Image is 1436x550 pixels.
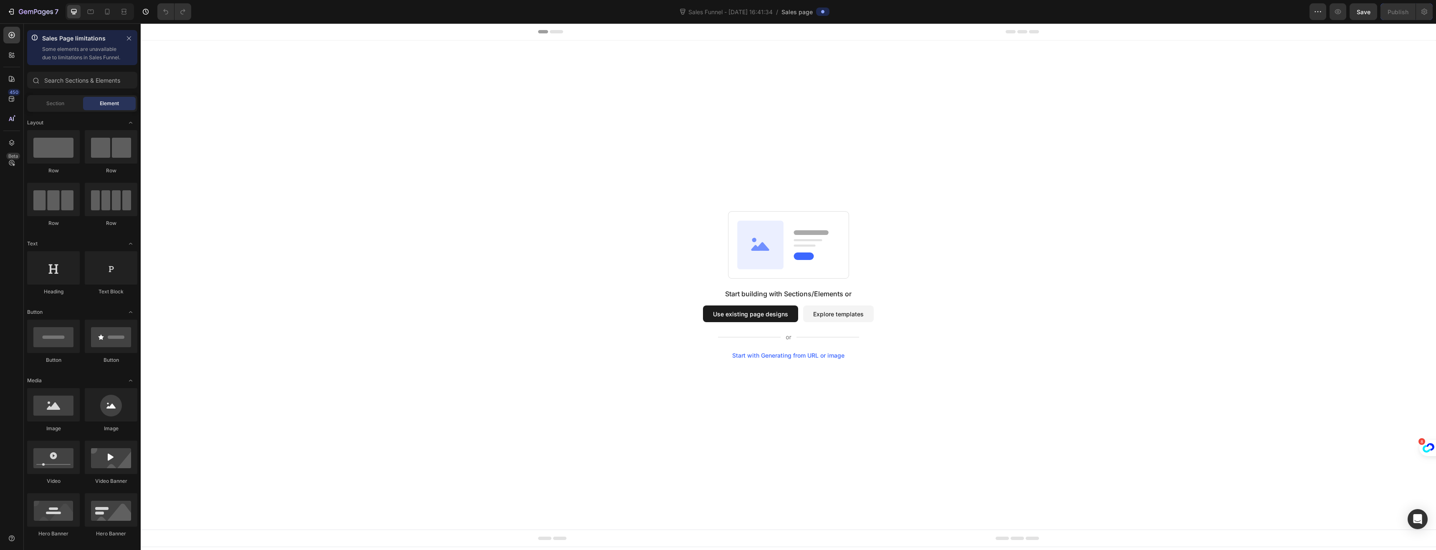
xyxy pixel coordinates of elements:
span: Toggle open [124,374,137,387]
div: Open Intercom Messenger [1408,509,1428,529]
span: Element [100,100,119,107]
div: Hero Banner [27,530,80,537]
input: Search Sections & Elements [27,72,137,88]
div: Row [27,219,80,227]
div: Row [85,167,137,174]
div: Button [27,356,80,364]
button: Publish [1380,3,1416,20]
div: Row [85,219,137,227]
div: Start with Generating from URL or image [592,329,704,336]
div: Heading [27,288,80,295]
span: Text [27,240,38,247]
iframe: Design area [141,23,1436,550]
p: 7 [55,7,58,17]
span: Toggle open [124,237,137,250]
span: Layout [27,119,43,126]
span: Save [1357,8,1370,15]
span: Toggle open [124,116,137,129]
span: / [776,8,778,16]
div: Image [27,425,80,432]
div: Beta [6,153,20,159]
button: 7 [3,3,62,20]
div: Row [27,167,80,174]
div: Image [85,425,137,432]
span: Button [27,308,43,316]
div: Video [27,477,80,485]
span: Toggle open [124,305,137,319]
span: Sales page [781,8,813,16]
button: Explore templates [662,282,733,299]
div: Hero Banner [85,530,137,537]
div: 450 [8,89,20,96]
button: Use existing page designs [562,282,657,299]
span: Media [27,377,42,384]
div: Start building with Sections/Elements or [584,265,711,275]
p: Sales Page limitations [42,33,121,43]
div: Undo/Redo [157,3,191,20]
span: Sales Funnel - [DATE] 16:41:34 [687,8,774,16]
div: Publish [1388,8,1408,16]
span: Section [46,100,64,107]
button: Save [1350,3,1377,20]
p: Some elements are unavailable due to limitations in Sales Funnel. [42,45,121,62]
div: Text Block [85,288,137,295]
div: Button [85,356,137,364]
div: Video Banner [85,477,137,485]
